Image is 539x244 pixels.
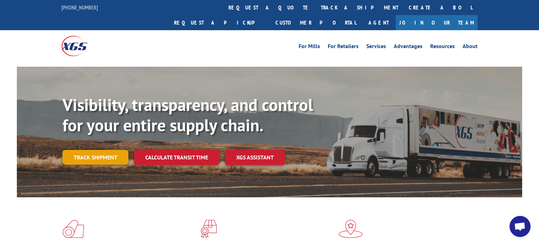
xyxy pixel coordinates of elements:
a: Join Our Team [396,15,478,30]
a: Request a pickup [169,15,270,30]
div: Open chat [510,216,531,237]
a: Services [366,44,386,51]
a: Agent [361,15,396,30]
img: xgs-icon-flagship-distribution-model-red [339,220,363,238]
a: XGS ASSISTANT [225,150,285,165]
a: About [463,44,478,51]
a: Customer Portal [270,15,361,30]
a: Advantages [394,44,422,51]
a: Resources [430,44,455,51]
a: For Retailers [328,44,359,51]
a: For Mills [299,44,320,51]
a: Calculate transit time [134,150,219,165]
a: Track shipment [62,150,128,165]
img: xgs-icon-total-supply-chain-intelligence-red [62,220,84,238]
img: xgs-icon-focused-on-flooring-red [200,220,217,238]
a: [PHONE_NUMBER] [61,4,98,11]
b: Visibility, transparency, and control for your entire supply chain. [62,94,313,136]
